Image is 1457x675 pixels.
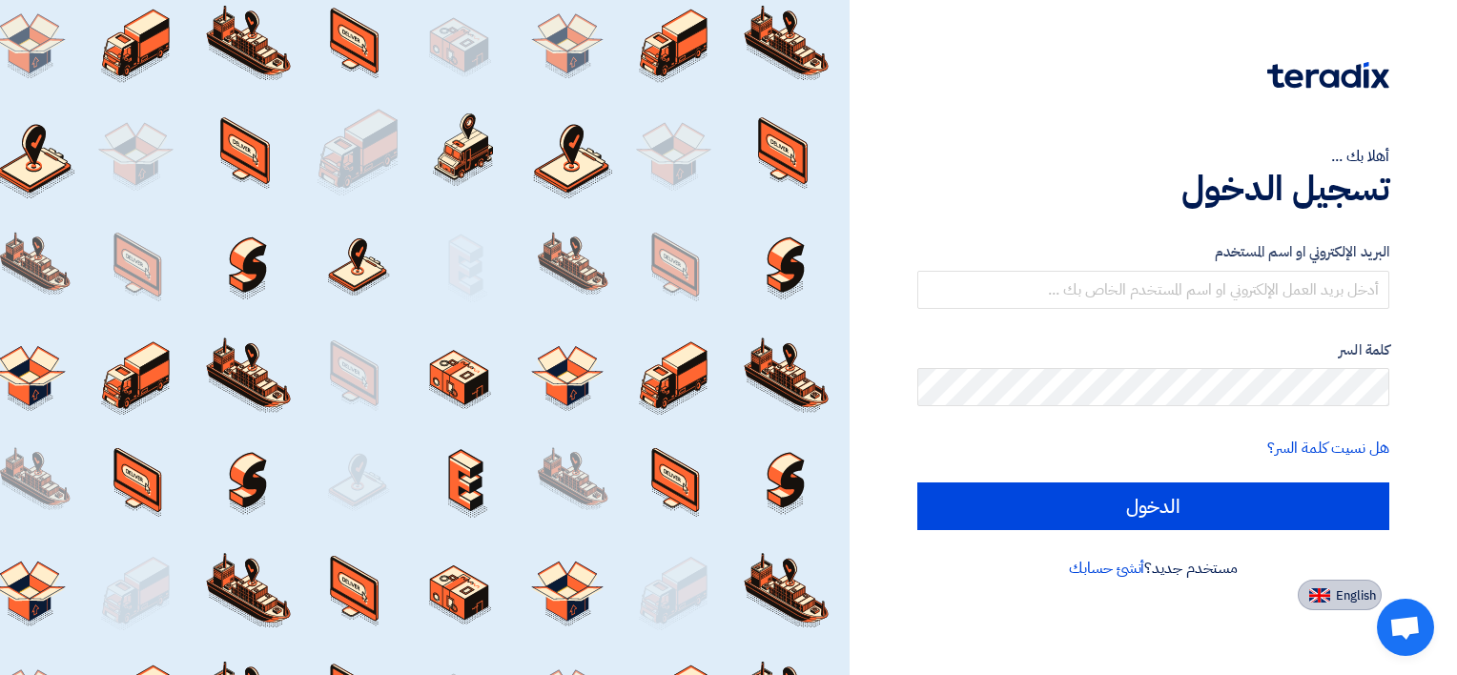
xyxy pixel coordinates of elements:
h1: تسجيل الدخول [917,168,1389,210]
div: أهلا بك ... [917,145,1389,168]
input: أدخل بريد العمل الإلكتروني او اسم المستخدم الخاص بك ... [917,271,1389,309]
a: أنشئ حسابك [1069,557,1144,580]
div: مستخدم جديد؟ [917,557,1389,580]
div: Open chat [1377,599,1434,656]
img: Teradix logo [1267,62,1389,89]
button: English [1298,580,1382,610]
label: كلمة السر [917,339,1389,361]
img: en-US.png [1309,588,1330,603]
label: البريد الإلكتروني او اسم المستخدم [917,241,1389,263]
a: هل نسيت كلمة السر؟ [1267,437,1389,460]
span: English [1336,589,1376,603]
input: الدخول [917,482,1389,530]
